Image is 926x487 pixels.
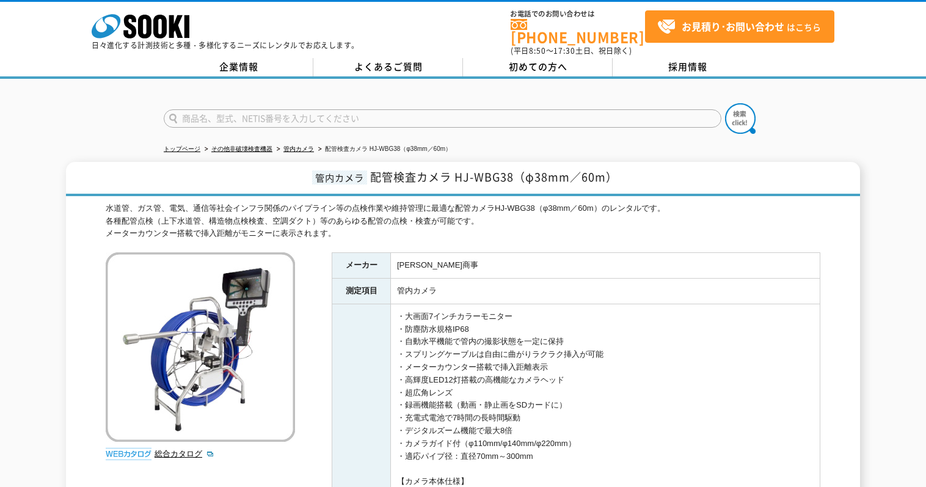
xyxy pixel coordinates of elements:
img: webカタログ [106,448,151,460]
img: 配管検査カメラ HJ-WBG38（φ38mm／60m） [106,252,295,442]
input: 商品名、型式、NETIS番号を入力してください [164,109,721,128]
div: 水道管、ガス管、電気、通信等社会インフラ関係のパイプライン等の点検作業や維持管理に最適な配管カメラHJ-WBG38（φ38mm／60m）のレンタルです。 各種配管点検（上下水道管、構造物点検検査... [106,202,820,240]
a: 採用情報 [613,58,762,76]
span: はこちら [657,18,821,36]
span: 配管検査カメラ HJ-WBG38（φ38mm／60m） [370,169,618,185]
span: 管内カメラ [312,170,367,185]
a: [PHONE_NUMBER] [511,19,645,44]
strong: お見積り･お問い合わせ [682,19,784,34]
td: [PERSON_NAME]商事 [391,253,820,279]
td: 管内カメラ [391,279,820,304]
a: トップページ [164,145,200,152]
a: 管内カメラ [283,145,314,152]
a: 総合カタログ [155,449,214,458]
a: よくあるご質問 [313,58,463,76]
a: 企業情報 [164,58,313,76]
span: 8:50 [529,45,546,56]
li: 配管検査カメラ HJ-WBG38（φ38mm／60m） [316,143,451,156]
span: 初めての方へ [509,60,567,73]
th: 測定項目 [332,279,391,304]
span: (平日 ～ 土日、祝日除く) [511,45,632,56]
p: 日々進化する計測技術と多種・多様化するニーズにレンタルでお応えします。 [92,42,359,49]
a: 初めての方へ [463,58,613,76]
a: お見積り･お問い合わせはこちら [645,10,834,43]
span: お電話でのお問い合わせは [511,10,645,18]
span: 17:30 [553,45,575,56]
th: メーカー [332,253,391,279]
img: btn_search.png [725,103,756,134]
a: その他非破壊検査機器 [211,145,272,152]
